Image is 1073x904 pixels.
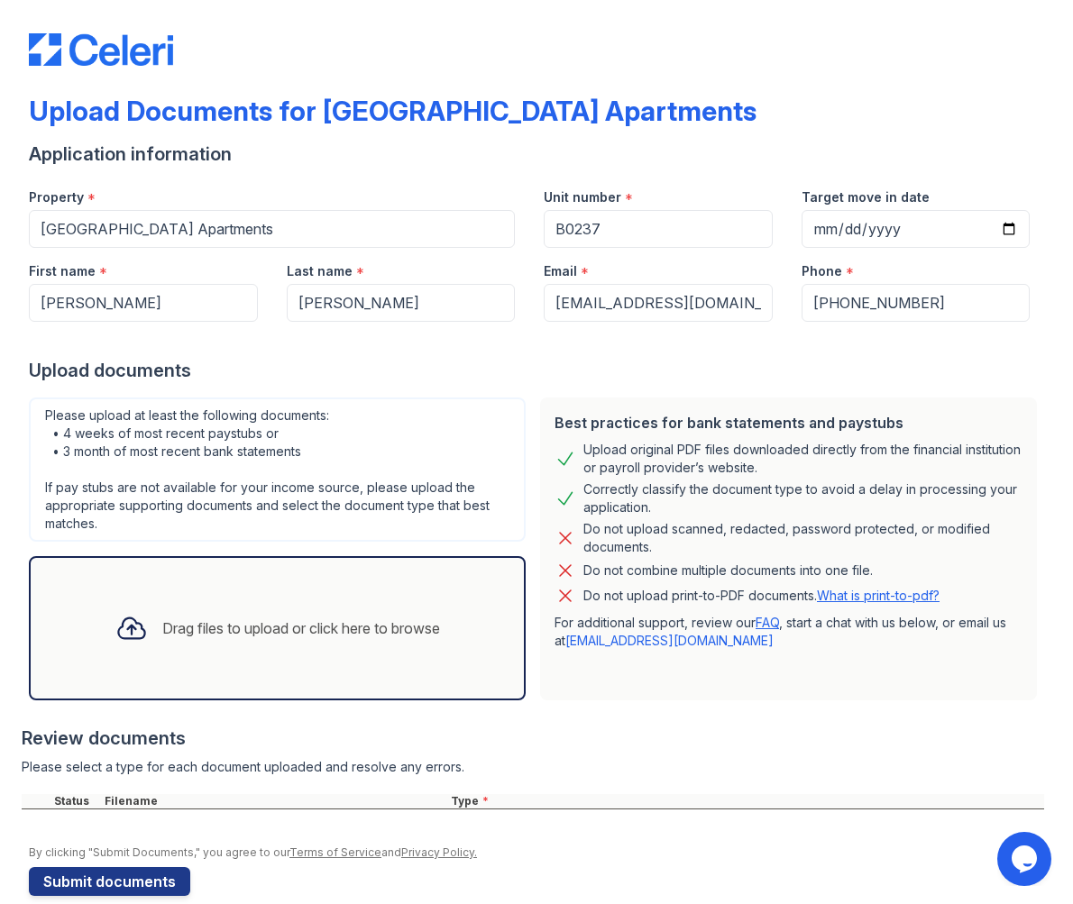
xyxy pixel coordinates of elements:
button: Submit documents [29,867,190,896]
p: Do not upload print-to-PDF documents. [583,587,940,605]
label: First name [29,262,96,280]
label: Property [29,188,84,206]
div: Application information [29,142,1044,167]
img: CE_Logo_Blue-a8612792a0a2168367f1c8372b55b34899dd931a85d93a1a3d3e32e68fde9ad4.png [29,33,173,66]
div: Upload original PDF files downloaded directly from the financial institution or payroll provider’... [583,441,1023,477]
a: Terms of Service [289,845,381,859]
div: Drag files to upload or click here to browse [162,617,440,639]
p: For additional support, review our , start a chat with us below, or email us at [555,614,1023,650]
label: Email [544,262,577,280]
div: Upload Documents for [GEOGRAPHIC_DATA] Apartments [29,95,757,127]
label: Phone [802,262,842,280]
a: What is print-to-pdf? [817,588,940,603]
div: Review documents [22,726,1044,751]
div: Do not combine multiple documents into one file. [583,560,873,581]
a: Privacy Policy. [401,845,477,859]
div: Filename [101,794,447,808]
div: Status [50,794,101,808]
label: Unit number [544,188,621,206]
div: Correctly classify the document type to avoid a delay in processing your application. [583,480,1023,516]
div: By clicking "Submit Documents," you agree to our and [29,845,1044,860]
a: FAQ [756,615,779,630]
div: Type [447,794,1044,808]
div: Please select a type for each document uploaded and resolve any errors. [22,758,1044,776]
div: Please upload at least the following documents: • 4 weeks of most recent paystubs or • 3 month of... [29,397,526,542]
label: Target move in date [802,188,930,206]
a: [EMAIL_ADDRESS][DOMAIN_NAME] [565,633,774,648]
div: Upload documents [29,358,1044,383]
iframe: chat widget [997,832,1055,886]
label: Last name [287,262,353,280]
div: Do not upload scanned, redacted, password protected, or modified documents. [583,520,1023,556]
div: Best practices for bank statements and paystubs [555,412,1023,434]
